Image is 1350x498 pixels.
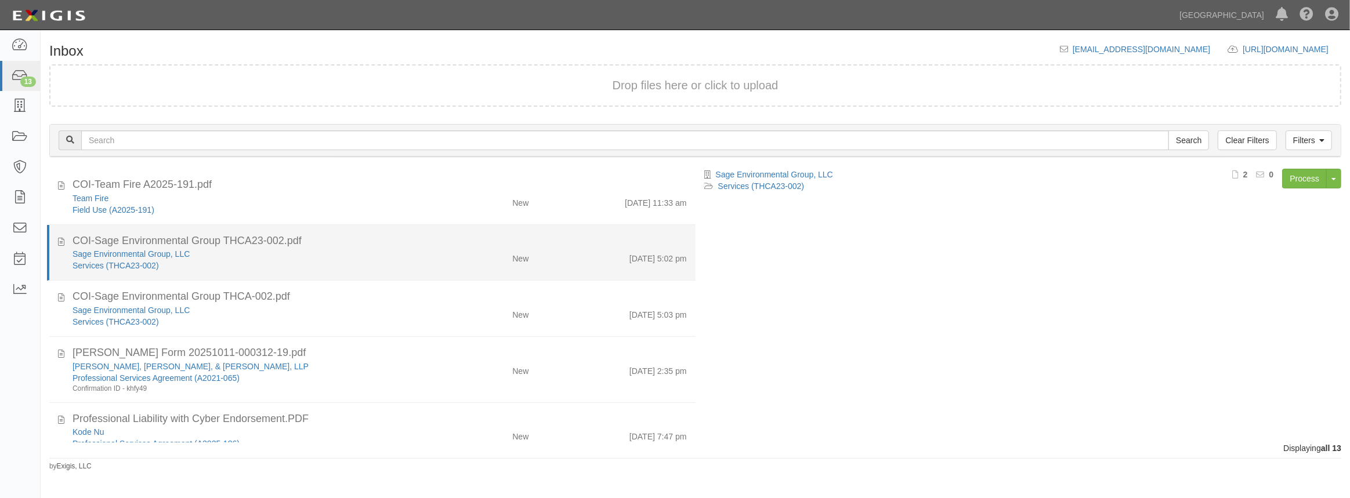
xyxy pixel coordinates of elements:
b: 0 [1269,170,1274,179]
a: [EMAIL_ADDRESS][DOMAIN_NAME] [1073,45,1210,54]
a: Services (THCA23-002) [73,317,159,326]
div: [DATE] 11:33 am [625,192,686,209]
div: New [512,361,529,377]
a: Team Fire [73,194,108,203]
a: Services (THCA23-002) [718,181,805,191]
a: Kode Nu [73,427,104,437]
div: Kode Nu [73,426,424,438]
div: Displaying [41,442,1350,454]
div: [DATE] 5:02 pm [629,248,687,264]
div: Professional Services Agreement (A2021-065) [73,372,424,384]
small: by [49,461,92,471]
a: Professional Services Agreement (A2021-065) [73,373,240,383]
div: Field Use (A2025-191) [73,204,424,216]
a: Sage Environmental Group, LLC [73,249,190,259]
a: Process [1282,169,1327,188]
div: Sage Environmental Group, LLC [73,248,424,260]
div: New [512,192,529,209]
div: New [512,426,529,442]
div: COI-Team Fire A2025-191.pdf [73,177,687,192]
div: Services (THCA23-002) [73,316,424,328]
a: [URL][DOMAIN_NAME] [1243,45,1341,54]
div: Sage Environmental Group, LLC [73,304,424,316]
a: Clear Filters [1218,130,1276,150]
a: Professional Services Agreement (A2025-186) [73,439,240,448]
a: [GEOGRAPHIC_DATA] [1174,3,1270,27]
a: Sage Environmental Group, LLC [716,170,833,179]
div: 13 [20,77,36,87]
a: Filters [1286,130,1332,150]
input: Search [81,130,1169,150]
h1: Inbox [49,43,84,59]
div: Team Fire [73,192,424,204]
a: [PERSON_NAME], [PERSON_NAME], & [PERSON_NAME], LLP [73,362,309,371]
div: [DATE] 7:47 pm [629,426,687,442]
a: Exigis, LLC [57,462,92,470]
i: Help Center - Complianz [1300,8,1313,22]
a: Sage Environmental Group, LLC [73,306,190,315]
div: COI-Sage Environmental Group THCA-002.pdf [73,289,687,304]
a: Services (THCA23-002) [73,261,159,270]
img: logo-5460c22ac91f19d4615b14bd174203de0afe785f0fc80cf4dbbc73dc1793850b.png [9,5,89,26]
div: Confirmation ID - khfy49 [73,384,424,394]
div: New [512,304,529,321]
input: Search [1168,130,1209,150]
div: ACORD Form 20251011-000312-19.pdf [73,346,687,361]
div: Professional Liability with Cyber Endorsement.PDF [73,412,687,427]
b: 2 [1243,170,1248,179]
div: New [512,248,529,264]
a: Field Use (A2025-191) [73,205,154,215]
div: [DATE] 5:03 pm [629,304,687,321]
div: Services (THCA23-002) [73,260,424,271]
div: [DATE] 2:35 pm [629,361,687,377]
div: Professional Services Agreement (A2025-186) [73,438,424,449]
button: Drop files here or click to upload [613,77,779,94]
div: COI-Sage Environmental Group THCA23-002.pdf [73,234,687,249]
div: Lance, Soll, & Lunghard, LLP [73,361,424,372]
b: all 13 [1321,444,1341,453]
